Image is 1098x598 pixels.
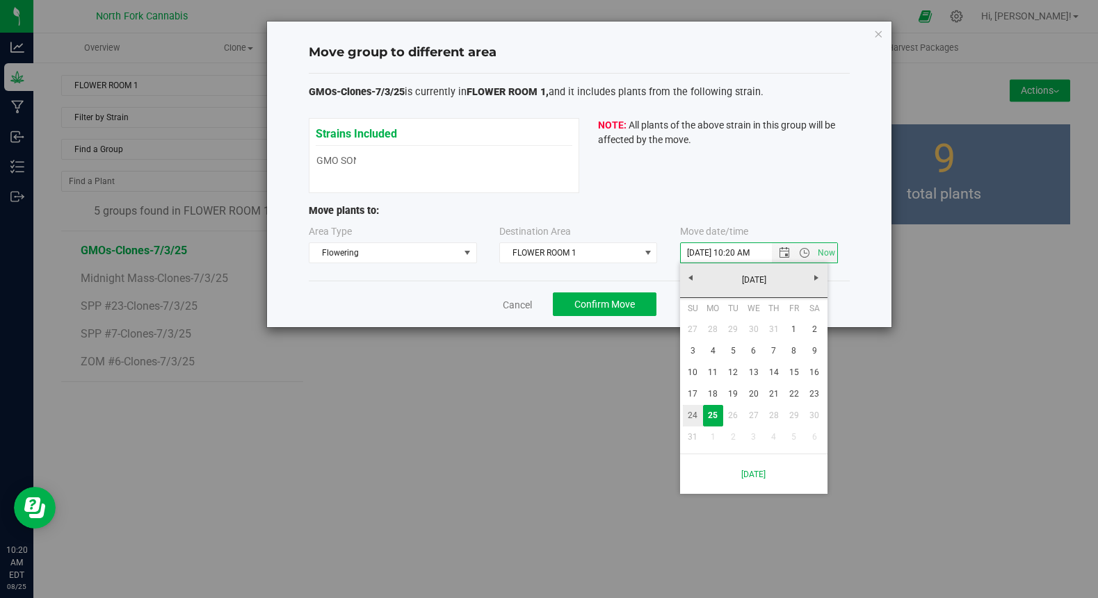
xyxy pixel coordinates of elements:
[723,319,743,340] a: 29
[309,86,405,98] span: GMOs-Clones-7/3/25
[772,247,796,258] span: Open the date view
[784,362,804,383] a: 15
[703,298,723,319] th: Monday
[598,119,627,131] b: NOTE:
[743,298,764,319] th: Wednesday
[683,362,703,383] a: 10
[793,247,816,258] span: Open the time view
[309,243,459,263] span: Flowering
[703,340,723,362] a: 4
[499,224,571,239] label: Destination Area
[598,119,835,145] span: All plants of the above strain in this group will be affected by the move.
[467,86,549,98] span: FLOWER ROOM 1,
[309,85,850,100] p: is currently in and it includes plants from the following
[784,383,804,405] a: 22
[309,224,352,239] label: Area Type
[683,298,703,319] th: Sunday
[703,383,723,405] a: 18
[680,224,748,239] label: Move date/time
[14,487,56,529] iframe: Resource center
[309,205,379,217] span: Move plants to:
[679,269,829,291] a: [DATE]
[806,267,827,288] a: Next
[764,319,784,340] a: 31
[804,340,824,362] a: 9
[743,340,764,362] a: 6
[764,383,784,405] a: 21
[703,362,723,383] a: 11
[784,298,804,319] th: Friday
[683,383,703,405] a: 17
[804,319,824,340] a: 2
[683,319,703,340] a: 27
[723,340,743,362] a: 5
[723,298,743,319] th: Tuesday
[814,243,838,263] span: Set Current date
[764,362,784,383] a: 14
[723,362,743,383] a: 12
[723,383,743,405] a: 19
[503,298,532,312] a: Cancel
[764,340,784,362] a: 7
[680,267,702,288] a: Previous
[703,405,723,426] td: Current focused date is 8/25/2025
[804,298,824,319] th: Saturday
[500,243,639,263] span: FLOWER ROOM 1
[804,362,824,383] a: 16
[743,319,764,340] a: 30
[683,405,703,426] a: 24
[703,405,723,426] a: 25
[743,383,764,405] a: 20
[735,86,764,98] span: strain.
[683,340,703,362] a: 3
[764,298,784,319] th: Thursday
[316,119,397,140] span: Strains Included
[309,44,850,62] h4: Move group to different area
[804,383,824,405] a: 23
[688,460,820,488] a: [DATE]
[553,292,656,316] button: Confirm Move
[784,340,804,362] a: 8
[703,319,723,340] a: 28
[784,319,804,340] a: 1
[574,299,635,310] span: Confirm Move
[743,362,764,383] a: 13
